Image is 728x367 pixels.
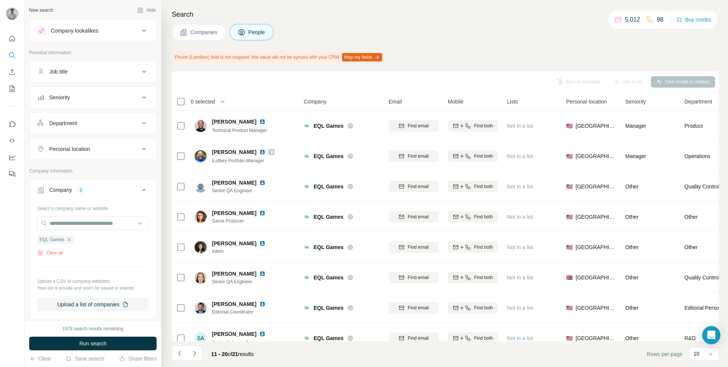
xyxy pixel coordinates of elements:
span: [PERSON_NAME] [212,179,256,187]
button: Department [30,114,156,132]
img: LinkedIn logo [259,210,265,216]
button: Find both [448,242,498,253]
p: 10 [693,350,700,358]
span: Operations [684,152,710,160]
span: [GEOGRAPHIC_DATA] [576,334,616,342]
button: Navigate to previous page [172,346,187,361]
button: Find email [389,181,439,192]
div: Select a company name or website [37,202,149,212]
span: EQL Games [314,243,344,251]
p: Upload a CSV of company websites. [37,278,149,285]
span: Find both [474,244,493,251]
span: [GEOGRAPHIC_DATA] [576,183,616,190]
img: LinkedIn logo [259,119,265,125]
button: Hide [132,5,161,16]
span: iLottery Portfolio Manager [212,158,264,163]
img: Avatar [195,271,207,284]
button: Find email [389,332,439,344]
button: Company lookalikes [30,22,156,40]
span: Not in a list [507,244,533,250]
span: Not in a list [507,214,533,220]
span: Game Producer [212,218,275,224]
span: Find email [408,122,428,129]
button: Save search [66,355,104,362]
p: 98 [657,15,664,24]
div: Company lookalikes [51,27,98,35]
button: Find email [389,302,439,314]
span: Other [625,214,639,220]
img: Logo of EQL Games [304,244,310,250]
span: Lists [507,98,518,105]
span: [GEOGRAPHIC_DATA] [576,152,616,160]
span: Other [684,243,698,251]
div: Seniority [49,94,70,101]
span: Find both [474,122,493,129]
img: Logo of EQL Games [304,214,310,220]
span: People [248,28,266,36]
img: Avatar [195,120,207,132]
button: Quick start [6,32,18,45]
span: Find both [474,183,493,190]
span: [GEOGRAPHIC_DATA] [576,304,616,312]
span: Not in a list [507,335,533,341]
p: Company information [29,168,157,174]
button: Find email [389,242,439,253]
span: [GEOGRAPHIC_DATA] [576,213,616,221]
button: Find email [389,211,439,223]
span: Other [625,335,639,341]
span: Find email [408,183,428,190]
span: 21 [232,351,238,357]
button: Job title [30,63,156,81]
span: 🇺🇸 [566,213,573,221]
span: Find both [474,335,493,342]
span: Quality Control [684,274,720,281]
span: 0 selected [191,98,215,105]
img: Logo of EQL Games [304,305,310,311]
button: Buy credits [676,14,711,25]
span: Other [625,183,639,190]
span: Intern [212,248,275,255]
span: Other [625,305,639,311]
span: Company [304,98,326,105]
button: Find both [448,211,498,223]
button: Use Surfe API [6,134,18,147]
span: Quality Control [684,183,720,190]
span: EQL Games [314,274,344,281]
button: Run search [29,337,157,350]
span: 🇺🇸 [566,243,573,251]
div: 1978 search results remaining [63,325,124,332]
span: [PERSON_NAME] [212,240,256,247]
img: LinkedIn logo [259,331,265,337]
div: 1 [77,187,85,193]
span: Seniority [625,98,646,105]
span: Find both [474,153,493,160]
p: 5,012 [625,15,640,24]
span: Find email [408,244,428,251]
button: Upload a list of companies [37,298,149,311]
span: Find both [474,304,493,311]
button: Navigate to next page [187,346,202,361]
span: Manager [625,153,646,159]
span: EQL Games [314,334,344,342]
span: 🇺🇸 [566,334,573,342]
button: Seniority [30,88,156,107]
span: EQL Games [314,152,344,160]
button: Find email [389,151,439,162]
span: Personal location [566,98,607,105]
span: [PERSON_NAME] [212,209,256,217]
span: 🇺🇸 [566,183,573,190]
button: Company1 [30,181,156,202]
span: Editorial Coordinator [212,309,275,315]
div: New search [29,7,53,14]
button: Map my fields [342,53,382,61]
button: Feedback [6,167,18,181]
img: Logo of EQL Games [304,183,310,190]
button: My lists [6,82,18,96]
span: Senior Software Engineer [212,340,264,345]
span: Email [389,98,402,105]
img: Logo of EQL Games [304,335,310,341]
span: Not in a list [507,305,533,311]
span: Technical Product Manager [212,128,267,133]
span: Senior QA Engineer [212,278,275,285]
span: Find email [408,213,428,220]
